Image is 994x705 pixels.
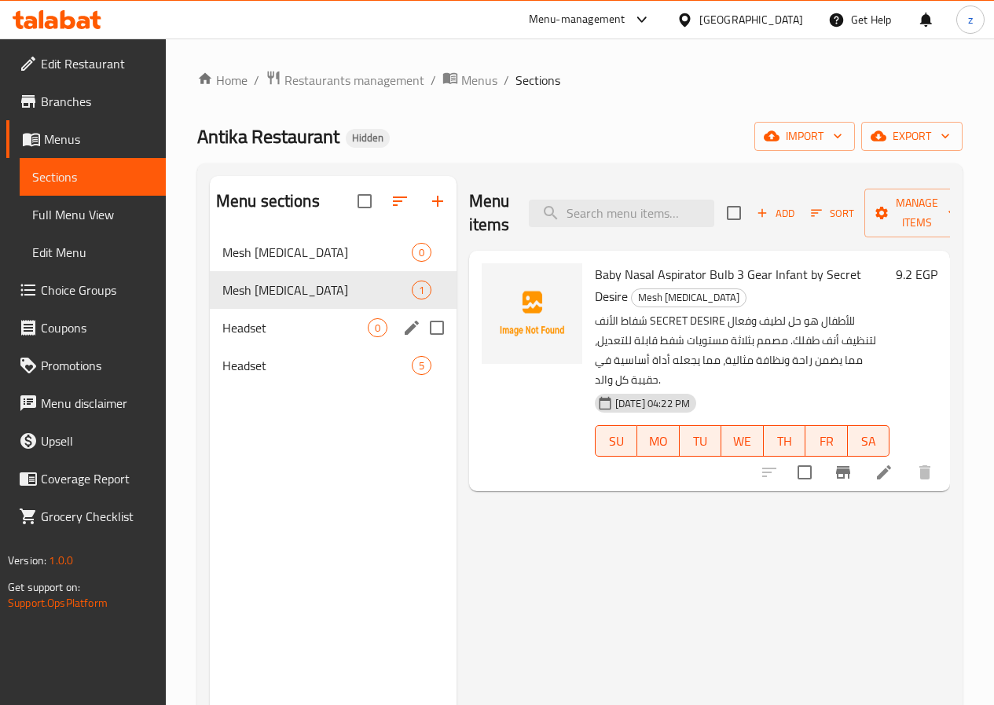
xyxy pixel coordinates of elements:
span: 0 [369,321,387,336]
h2: Menu items [469,189,510,237]
span: Sort sections [381,182,419,220]
div: Mesh Nebulizer [631,288,746,307]
span: Select all sections [348,185,381,218]
span: Sort items [801,201,864,226]
span: FR [812,430,841,453]
button: Branch-specific-item [824,453,862,491]
span: 0 [413,245,431,260]
div: items [412,281,431,299]
span: Promotions [41,356,153,375]
span: Version: [8,550,46,571]
span: SU [602,430,631,453]
span: Upsell [41,431,153,450]
span: TH [770,430,799,453]
button: export [861,122,963,151]
button: Add [750,201,801,226]
a: Edit menu item [875,463,893,482]
span: Branches [41,92,153,111]
div: Mesh Nebulizer [222,281,412,299]
a: Branches [6,83,166,120]
span: Antika Restaurant [197,119,339,154]
span: Sort [811,204,854,222]
button: delete [906,453,944,491]
a: Home [197,71,248,90]
a: Coverage Report [6,460,166,498]
button: Sort [807,201,858,226]
a: Menus [442,70,497,90]
button: SA [848,425,889,457]
span: Sections [32,167,153,186]
a: Edit Restaurant [6,45,166,83]
button: TH [764,425,805,457]
span: Edit Restaurant [41,54,153,73]
span: Menu disclaimer [41,394,153,413]
span: Grocery Checklist [41,507,153,526]
span: Restaurants management [284,71,424,90]
span: z [968,11,973,28]
div: Hidden [346,129,390,148]
span: Add item [750,201,801,226]
button: edit [400,316,424,340]
span: Mesh [MEDICAL_DATA] [222,281,412,299]
span: Get support on: [8,577,80,597]
div: Menu-management [529,10,625,29]
h2: Menu sections [216,189,320,213]
li: / [254,71,259,90]
a: Menus [6,120,166,158]
span: MO [644,430,673,453]
span: Coverage Report [41,469,153,488]
span: Coupons [41,318,153,337]
div: Mesh Nebulizer [222,243,412,262]
span: Headset [222,318,368,337]
span: TU [686,430,715,453]
div: Headset5 [210,347,457,384]
li: / [431,71,436,90]
span: Manage items [877,193,957,233]
a: Support.OpsPlatform [8,593,108,613]
div: items [412,243,431,262]
div: items [412,356,431,375]
span: Select to update [788,456,821,489]
span: Baby Nasal Aspirator Bulb 3 Gear Infant by Secret Desire [595,263,861,308]
span: Hidden [346,131,390,145]
span: Menus [44,130,153,149]
span: Mesh [MEDICAL_DATA] [632,288,746,307]
span: Choice Groups [41,281,153,299]
span: [DATE] 04:22 PM [609,396,696,411]
span: 1.0.0 [49,550,73,571]
button: SU [595,425,637,457]
button: import [754,122,855,151]
div: [GEOGRAPHIC_DATA] [699,11,803,28]
a: Choice Groups [6,271,166,309]
div: Headset0edit [210,309,457,347]
span: Headset [222,356,412,375]
a: Coupons [6,309,166,347]
span: Sections [515,71,560,90]
button: WE [721,425,763,457]
input: search [529,200,714,227]
span: WE [728,430,757,453]
a: Edit Menu [20,233,166,271]
a: Grocery Checklist [6,498,166,535]
span: 1 [413,283,431,298]
a: Promotions [6,347,166,384]
nav: breadcrumb [197,70,963,90]
a: Menu disclaimer [6,384,166,422]
span: Edit Menu [32,243,153,262]
h6: 9.2 EGP [896,263,937,285]
li: / [504,71,509,90]
button: TU [680,425,721,457]
button: Manage items [864,189,970,237]
div: Mesh [MEDICAL_DATA]0 [210,233,457,271]
a: Upsell [6,422,166,460]
p: شفاط الأنف SECRET DESIRE للأطفال هو حل لطيف وفعال لتنظيف أنف طفلك. مصمم بثلاثة مستويات شفط قابلة ... [595,311,889,390]
div: items [368,318,387,337]
a: Sections [20,158,166,196]
a: Full Menu View [20,196,166,233]
a: Restaurants management [266,70,424,90]
button: MO [637,425,679,457]
span: Add [754,204,797,222]
div: Mesh [MEDICAL_DATA]1 [210,271,457,309]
